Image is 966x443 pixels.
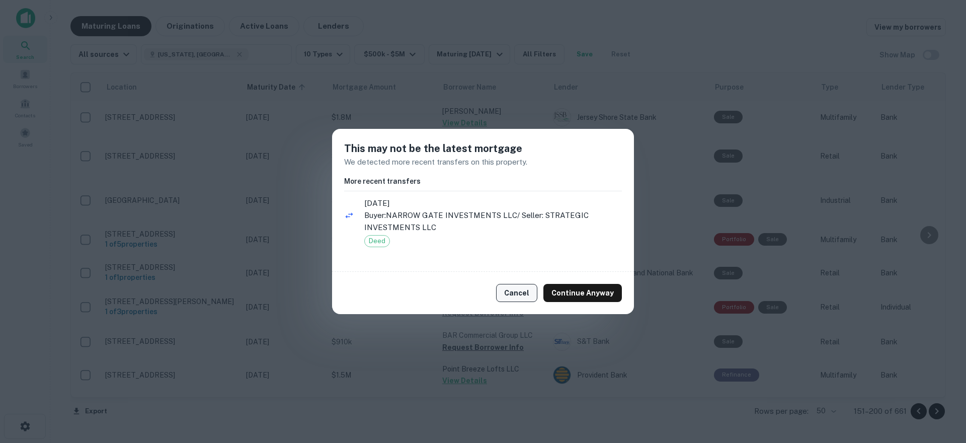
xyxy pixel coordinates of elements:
h6: More recent transfers [344,176,622,187]
iframe: Chat Widget [916,362,966,411]
p: Buyer: NARROW GATE INVESTMENTS LLC / Seller: STRATEGIC INVESTMENTS LLC [364,209,622,233]
h5: This may not be the latest mortgage [344,141,622,156]
span: [DATE] [364,197,622,209]
p: We detected more recent transfers on this property. [344,156,622,168]
span: Deed [365,236,389,246]
button: Cancel [496,284,537,302]
div: Deed [364,235,390,247]
button: Continue Anyway [543,284,622,302]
